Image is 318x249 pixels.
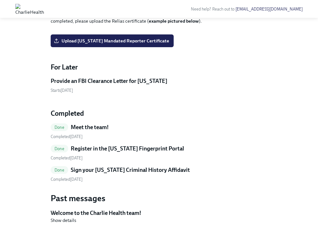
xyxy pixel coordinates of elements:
[51,88,73,93] span: Monday, September 8th 2025, 9:00 am
[15,4,44,14] img: CharlieHealth
[51,62,267,72] h4: For Later
[51,125,68,130] span: Done
[51,145,267,161] a: DoneRegister in the [US_STATE] Fingerprint Portal Completed[DATE]
[51,177,83,182] span: Monday, August 25th 2025, 5:35 pm
[51,134,83,139] span: Friday, August 22nd 2025, 11:41 am
[51,217,76,223] button: Show details
[149,18,199,24] strong: example pictured below
[71,145,184,152] h5: Register in the [US_STATE] Fingerprint Portal
[51,209,267,217] h5: Welcome to the Charlie Health team!
[71,166,190,174] h5: Sign your [US_STATE] Criminal History Affidavit
[235,7,303,11] a: [EMAIL_ADDRESS][DOMAIN_NAME]
[51,166,267,182] a: DoneSign your [US_STATE] Criminal History Affidavit Completed[DATE]
[55,38,169,44] span: Upload [US_STATE] Mandated Reporter Certificate
[51,34,174,47] label: Upload [US_STATE] Mandated Reporter Certificate
[51,11,267,24] p: Please complete the Relias course titled "Mandatory [MEDICAL_DATA] Reporting in [US_STATE]." Once...
[51,168,68,172] span: Done
[51,156,83,160] span: Monday, August 25th 2025, 9:33 am
[51,77,267,93] a: Provide an FBI Clearance Letter for [US_STATE]Starts[DATE]
[51,77,167,85] h5: Provide an FBI Clearance Letter for [US_STATE]
[191,7,303,11] span: Need help? Reach out to
[51,193,267,204] h3: Past messages
[51,109,267,118] h4: Completed
[71,123,109,131] h5: Meet the team!
[51,123,267,140] a: DoneMeet the team! Completed[DATE]
[51,146,68,151] span: Done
